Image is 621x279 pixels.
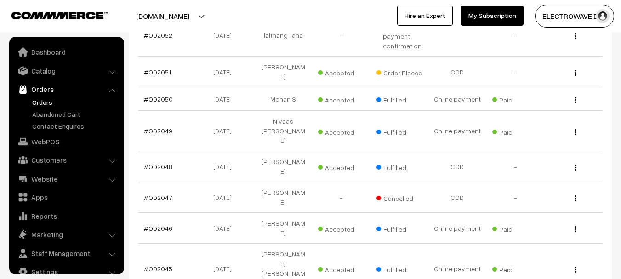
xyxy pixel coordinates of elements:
[11,133,121,150] a: WebPOS
[11,208,121,224] a: Reports
[11,12,108,19] img: COMMMERCE
[196,57,254,87] td: [DATE]
[312,182,370,213] td: -
[144,163,172,171] a: #OD2048
[376,125,422,137] span: Fulfilled
[144,95,173,103] a: #OD2050
[254,213,312,244] td: [PERSON_NAME]
[575,226,576,232] img: Menu
[144,265,172,273] a: #OD2045
[318,262,364,274] span: Accepted
[196,182,254,213] td: [DATE]
[104,5,222,28] button: [DOMAIN_NAME]
[254,182,312,213] td: [PERSON_NAME]
[428,111,486,151] td: Online payment
[461,6,524,26] a: My Subscription
[196,151,254,182] td: [DATE]
[486,151,544,182] td: -
[376,262,422,274] span: Fulfilled
[254,151,312,182] td: [PERSON_NAME]
[11,245,121,262] a: Staff Management
[144,224,172,232] a: #OD2046
[11,171,121,187] a: Website
[376,19,423,51] span: Awaiting payment confirmation
[30,97,121,107] a: Orders
[575,33,576,39] img: Menu
[486,57,544,87] td: -
[318,66,364,78] span: Accepted
[254,14,312,57] td: lalthang liana
[376,191,422,203] span: Cancelled
[11,63,121,79] a: Catalog
[486,182,544,213] td: -
[254,111,312,151] td: Nivaas [PERSON_NAME]
[575,129,576,135] img: Menu
[596,9,610,23] img: user
[492,222,538,234] span: Paid
[11,189,121,205] a: Apps
[376,222,422,234] span: Fulfilled
[376,93,422,105] span: Fulfilled
[492,262,538,274] span: Paid
[428,151,486,182] td: COD
[144,127,172,135] a: #OD2049
[144,68,171,76] a: #OD2051
[486,14,544,57] td: -
[11,226,121,243] a: Marketing
[254,87,312,111] td: Mohan S
[196,14,254,57] td: [DATE]
[428,87,486,111] td: Online payment
[428,182,486,213] td: COD
[196,213,254,244] td: [DATE]
[575,195,576,201] img: Menu
[11,152,121,168] a: Customers
[535,5,614,28] button: ELECTROWAVE DE…
[30,109,121,119] a: Abandoned Cart
[428,57,486,87] td: COD
[254,57,312,87] td: [PERSON_NAME]
[318,93,364,105] span: Accepted
[144,31,172,39] a: #OD2052
[318,125,364,137] span: Accepted
[575,70,576,76] img: Menu
[196,87,254,111] td: [DATE]
[11,81,121,97] a: Orders
[575,267,576,273] img: Menu
[196,111,254,151] td: [DATE]
[492,93,538,105] span: Paid
[144,194,172,201] a: #OD2047
[376,66,422,78] span: Order Placed
[575,97,576,103] img: Menu
[312,14,370,57] td: -
[397,6,453,26] a: Hire an Expert
[11,44,121,60] a: Dashboard
[575,165,576,171] img: Menu
[30,121,121,131] a: Contact Enquires
[318,222,364,234] span: Accepted
[11,9,92,20] a: COMMMERCE
[318,160,364,172] span: Accepted
[376,160,422,172] span: Fulfilled
[492,125,538,137] span: Paid
[428,213,486,244] td: Online payment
